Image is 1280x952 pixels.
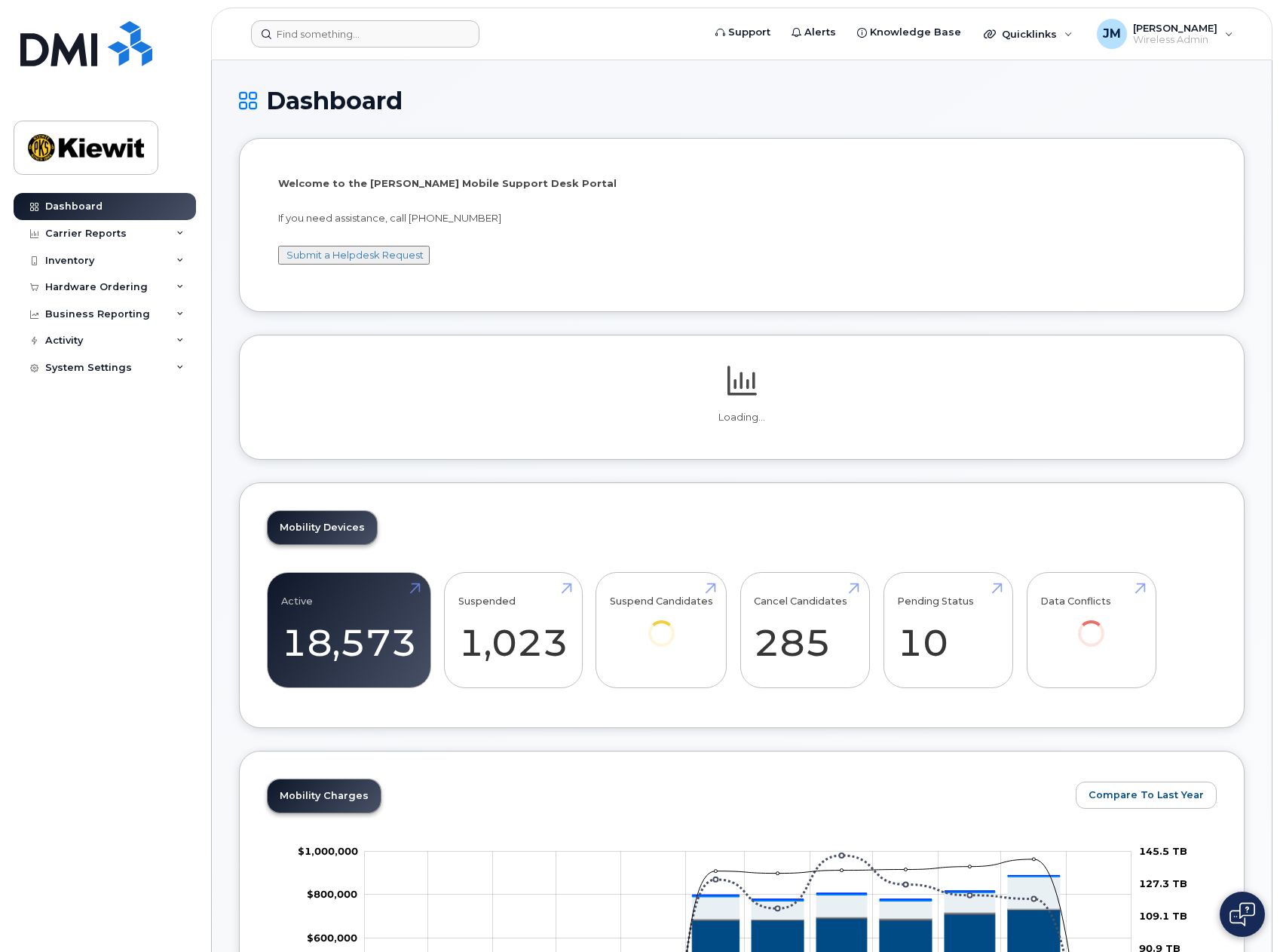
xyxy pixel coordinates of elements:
p: Loading... [267,411,1217,424]
tspan: $1,000,000 [298,844,358,856]
p: Welcome to the [PERSON_NAME] Mobile Support Desk Portal [278,176,1205,191]
button: Submit a Helpdesk Request [278,246,430,265]
a: Data Conflicts [1040,580,1142,667]
a: Suspend Candidates [610,580,713,667]
g: $0 [307,888,357,900]
p: If you need assistance, call [PHONE_NUMBER] [278,211,1205,225]
tspan: 127.3 TB [1139,877,1187,889]
tspan: $800,000 [307,888,357,900]
tspan: 145.5 TB [1139,844,1187,856]
g: $0 [298,844,358,856]
span: Compare To Last Year [1089,788,1204,802]
a: Active 18,573 [281,580,417,680]
a: Suspended 1,023 [458,580,568,680]
a: Mobility Devices [268,511,377,544]
h1: Dashboard [239,87,1245,114]
img: Open chat [1229,902,1255,926]
button: Compare To Last Year [1076,782,1217,809]
a: Submit a Helpdesk Request [286,249,424,261]
a: Cancel Candidates 285 [754,580,856,680]
tspan: 109.1 TB [1139,910,1187,922]
a: Pending Status 10 [897,580,999,680]
a: Mobility Charges [268,779,381,813]
g: $0 [307,931,357,943]
tspan: $600,000 [307,931,357,943]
